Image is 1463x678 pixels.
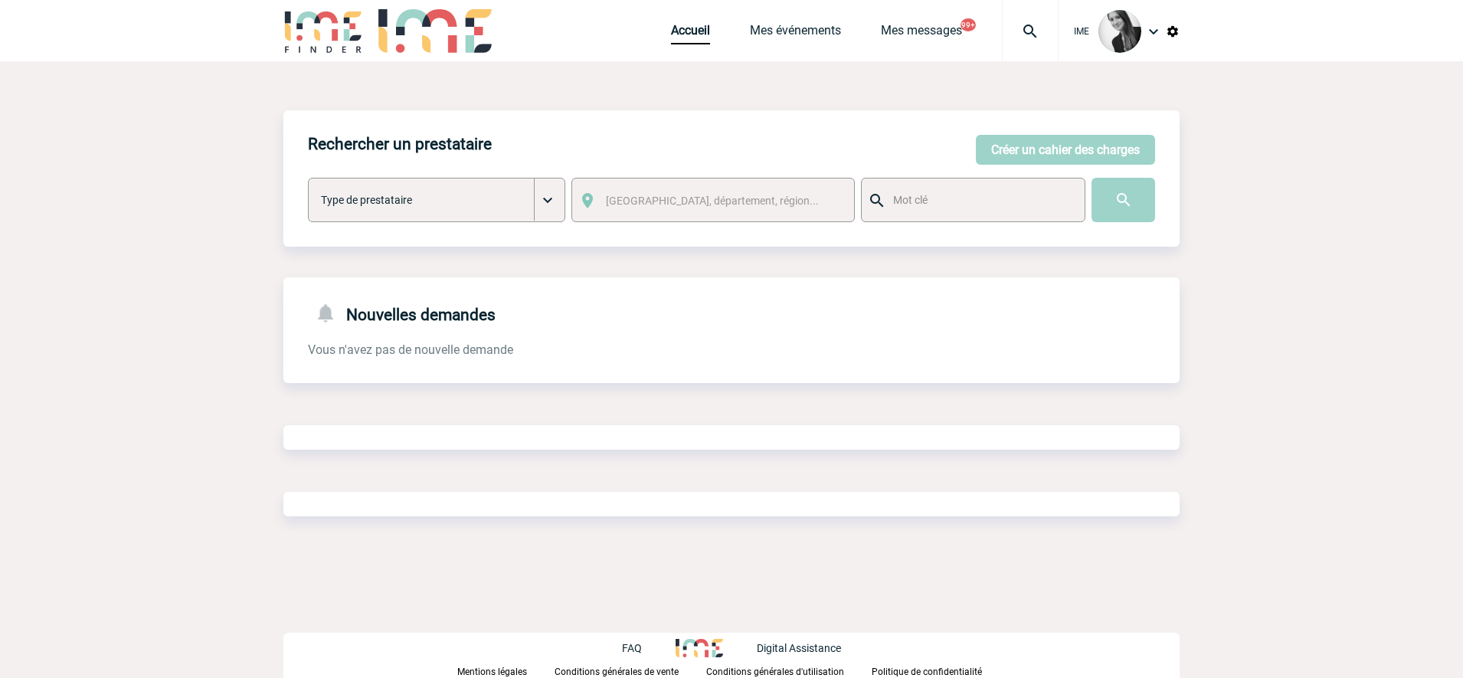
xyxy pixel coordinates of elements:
[308,302,496,324] h4: Nouvelles demandes
[457,667,527,677] p: Mentions légales
[881,23,962,44] a: Mes messages
[706,663,872,678] a: Conditions générales d'utilisation
[555,667,679,677] p: Conditions générales de vente
[872,667,982,677] p: Politique de confidentialité
[314,302,346,324] img: notifications-24-px-g.png
[706,667,844,677] p: Conditions générales d'utilisation
[676,639,723,657] img: http://www.idealmeetingsevents.fr/
[308,342,513,357] span: Vous n'avez pas de nouvelle demande
[308,135,492,153] h4: Rechercher un prestataire
[1092,178,1155,222] input: Submit
[671,23,710,44] a: Accueil
[622,640,676,654] a: FAQ
[750,23,841,44] a: Mes événements
[889,190,1071,210] input: Mot clé
[1074,26,1089,37] span: IME
[555,663,706,678] a: Conditions générales de vente
[961,18,976,31] button: 99+
[872,663,1006,678] a: Politique de confidentialité
[622,642,642,654] p: FAQ
[457,663,555,678] a: Mentions légales
[606,195,819,207] span: [GEOGRAPHIC_DATA], département, région...
[283,9,363,53] img: IME-Finder
[1098,10,1141,53] img: 101050-0.jpg
[757,642,841,654] p: Digital Assistance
